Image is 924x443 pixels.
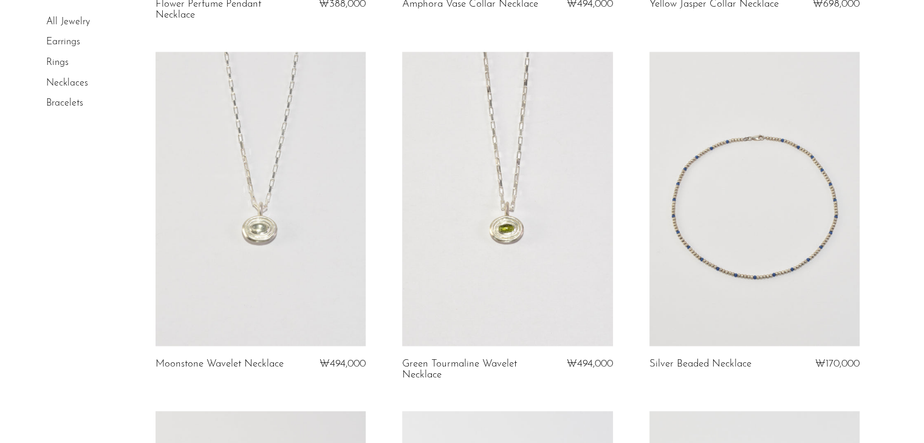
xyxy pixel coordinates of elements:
span: ₩494,000 [567,358,613,368]
span: ₩170,000 [815,358,860,368]
a: Bracelets [46,98,83,108]
a: Necklaces [46,78,88,88]
a: Moonstone Wavelet Necklace [156,358,284,369]
a: Green Tourmaline Wavelet Necklace [402,358,542,380]
a: All Jewelry [46,17,90,27]
a: Rings [46,58,69,67]
a: Earrings [46,38,80,47]
span: ₩494,000 [320,358,366,368]
a: Silver Beaded Necklace [649,358,751,369]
